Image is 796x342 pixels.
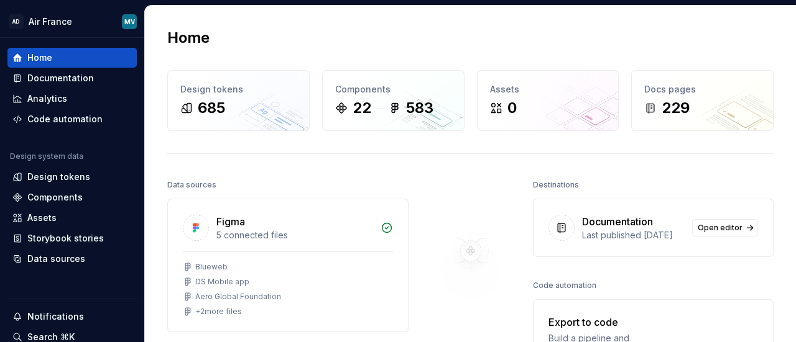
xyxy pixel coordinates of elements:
div: DS Mobile app [195,277,249,287]
div: Components [27,191,83,204]
div: Figma [216,214,245,229]
a: Components22583 [322,70,465,131]
div: Export to code [548,315,669,330]
a: Code automation [7,109,137,129]
a: Docs pages229 [631,70,774,131]
div: 229 [662,98,690,118]
div: Home [27,52,52,64]
div: Air France [29,16,72,28]
a: Components [7,187,137,207]
h2: Home [167,28,210,48]
div: 0 [507,98,517,118]
div: Last published [DATE] [582,229,685,241]
a: Home [7,48,137,68]
span: Open editor [698,223,743,233]
a: Figma5 connected filesBluewebDS Mobile appAero Global Foundation+2more files [167,199,409,332]
div: Code automation [533,277,596,294]
a: Documentation [7,68,137,88]
a: Data sources [7,249,137,269]
div: Data sources [27,253,85,265]
div: Assets [490,83,606,96]
div: Destinations [533,176,579,194]
div: Design tokens [180,83,297,96]
div: Assets [27,212,57,224]
div: 583 [406,98,433,118]
div: 685 [198,98,225,118]
div: AD [9,14,24,29]
div: Notifications [27,310,84,323]
a: Design tokens [7,167,137,187]
button: ADAir FranceMV [2,8,142,35]
div: + 2 more files [195,307,242,317]
div: Components [335,83,451,96]
a: Storybook stories [7,228,137,248]
div: Code automation [27,113,103,125]
div: Documentation [582,214,653,229]
a: Assets [7,208,137,228]
button: Notifications [7,307,137,326]
div: Data sources [167,176,216,194]
div: MV [124,17,135,27]
div: Design system data [10,151,83,161]
div: Docs pages [644,83,761,96]
div: 22 [353,98,371,118]
a: Assets0 [477,70,619,131]
div: 5 connected files [216,229,373,241]
a: Analytics [7,89,137,109]
a: Open editor [692,219,758,236]
div: Blueweb [195,262,228,272]
div: Storybook stories [27,232,104,245]
div: Aero Global Foundation [195,292,281,302]
div: Documentation [27,72,94,84]
div: Design tokens [27,171,90,183]
a: Design tokens685 [167,70,310,131]
div: Analytics [27,92,67,105]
